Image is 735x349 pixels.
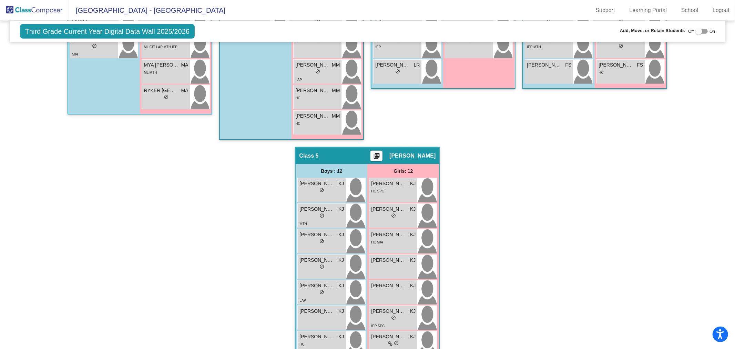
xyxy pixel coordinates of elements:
span: 504 [72,52,78,56]
span: KJ [410,333,416,340]
span: [PERSON_NAME] [371,333,406,340]
span: FS [565,61,572,69]
span: [PERSON_NAME] [371,206,406,213]
span: KJ [338,333,344,340]
span: do_not_disturb_alt [164,94,169,99]
span: LR [414,61,420,69]
div: Girls: 12 [367,164,439,178]
a: Support [590,5,621,16]
span: do_not_disturb_alt [319,264,324,269]
span: [PERSON_NAME] [371,231,406,238]
span: do_not_disturb_alt [619,43,623,48]
span: KJ [410,282,416,289]
span: [PERSON_NAME] [389,152,436,159]
span: HC SPC [371,189,384,193]
span: [PERSON_NAME] [299,333,334,340]
span: [PERSON_NAME] [295,61,330,69]
span: LAP [299,299,306,302]
span: HC [299,342,304,346]
span: LAP [295,78,302,82]
span: Add, Move, or Retain Students [620,27,685,34]
span: do_not_disturb_alt [319,188,324,192]
span: MM [332,61,340,69]
span: [PERSON_NAME] [371,257,406,264]
a: Learning Portal [624,5,673,16]
span: KJ [338,282,344,289]
span: FS [637,61,643,69]
span: do_not_disturb_alt [92,43,97,48]
mat-icon: picture_as_pdf [372,152,381,162]
span: do_not_disturb_alt [319,290,324,295]
span: KJ [338,231,344,238]
span: [GEOGRAPHIC_DATA] - [GEOGRAPHIC_DATA] [69,5,225,16]
span: HC [295,96,300,100]
span: do_not_disturb_alt [391,315,396,320]
span: do_not_disturb_alt [315,69,320,74]
span: HC 504 [371,240,383,244]
span: MTH [299,222,307,226]
span: [PERSON_NAME] [295,112,330,120]
span: MYA [PERSON_NAME] [144,61,178,69]
span: KJ [338,180,344,187]
span: [PERSON_NAME] [299,308,334,315]
span: KJ [338,308,344,315]
span: KJ [338,257,344,264]
span: do_not_disturb_alt [394,341,399,346]
span: HC [599,71,603,74]
span: MA [181,87,188,94]
span: [PERSON_NAME] [371,308,406,315]
span: RYKER [GEOGRAPHIC_DATA] [144,87,178,94]
span: On [710,28,715,34]
span: [PERSON_NAME] [PERSON_NAME] [299,206,334,213]
a: Logout [707,5,735,16]
span: KJ [410,231,416,238]
span: Class 5 [299,152,318,159]
span: MM [332,112,340,120]
span: [PERSON_NAME] [299,257,334,264]
span: ML GIT LAP MTH IEP [144,45,177,49]
span: do_not_disturb_alt [319,239,324,243]
span: ML MTH [144,71,157,74]
span: [PERSON_NAME] [375,61,410,69]
span: [PERSON_NAME] [295,87,330,94]
span: HC [295,122,300,126]
button: Print Students Details [370,151,382,161]
span: [PERSON_NAME] [299,180,334,187]
span: [PERSON_NAME] [299,282,334,289]
span: [PERSON_NAME] [371,180,406,187]
span: KJ [410,308,416,315]
span: KJ [410,257,416,264]
div: Boys : 12 [296,164,367,178]
span: MA [181,61,188,69]
span: KJ [410,206,416,213]
span: do_not_disturb_alt [395,69,400,74]
span: [PERSON_NAME] [599,61,633,69]
span: do_not_disturb_alt [319,213,324,218]
span: KJ [410,180,416,187]
span: IEP SPC [371,324,385,328]
span: Third Grade Current Year Digital Data Wall 2025/2026 [20,24,195,39]
span: IEP [375,45,381,49]
span: Off [688,28,694,34]
span: IEP MTH [527,45,541,49]
span: do_not_disturb_alt [391,213,396,218]
a: School [676,5,704,16]
span: MM [332,87,340,94]
span: KJ [338,206,344,213]
span: [PERSON_NAME] [371,282,406,289]
span: [PERSON_NAME] [527,61,561,69]
span: [PERSON_NAME] [299,231,334,238]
